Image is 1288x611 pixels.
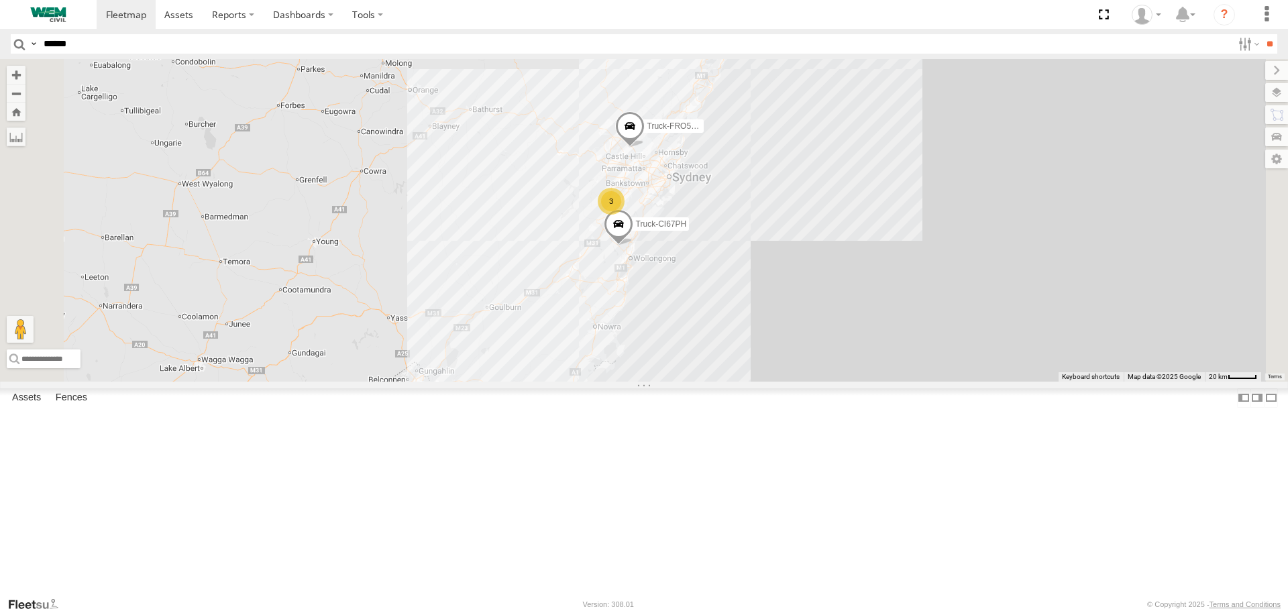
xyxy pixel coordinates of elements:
label: Measure [7,127,25,146]
label: Assets [5,389,48,408]
label: Dock Summary Table to the Right [1250,388,1264,408]
label: Map Settings [1265,150,1288,168]
div: 3 [598,188,625,215]
span: 20 km [1209,373,1228,380]
a: Terms (opens in new tab) [1268,374,1282,379]
div: Kevin Webb [1127,5,1166,25]
div: Version: 308.01 [583,600,634,608]
a: Visit our Website [7,598,69,611]
a: Terms and Conditions [1210,600,1281,608]
button: Zoom out [7,84,25,103]
span: Truck-FRO52R [647,122,702,131]
button: Map Scale: 20 km per 40 pixels [1205,372,1261,382]
button: Drag Pegman onto the map to open Street View [7,316,34,343]
span: Truck-CI67PH [636,219,687,229]
label: Search Filter Options [1233,34,1262,54]
span: Map data ©2025 Google [1128,373,1201,380]
label: Search Query [28,34,39,54]
img: WEMCivilLogo.svg [13,7,83,22]
label: Hide Summary Table [1265,388,1278,408]
button: Zoom Home [7,103,25,121]
button: Keyboard shortcuts [1062,372,1120,382]
button: Zoom in [7,66,25,84]
div: © Copyright 2025 - [1147,600,1281,608]
label: Fences [49,389,94,408]
label: Dock Summary Table to the Left [1237,388,1250,408]
i: ? [1214,4,1235,25]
